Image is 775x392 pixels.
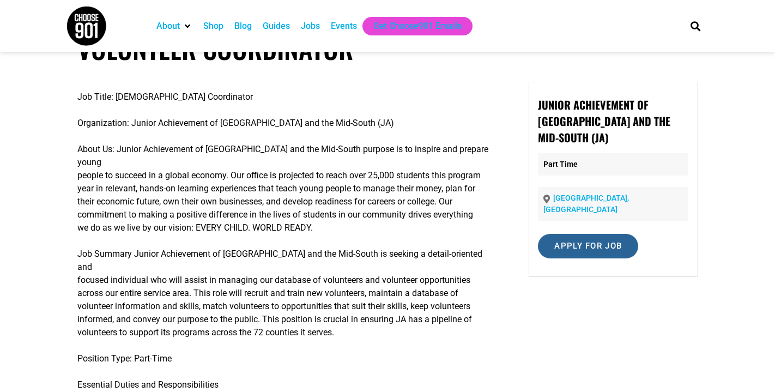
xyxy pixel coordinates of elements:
[538,234,638,258] input: Apply for job
[77,91,498,104] p: Job Title: [DEMOGRAPHIC_DATA] Coordinator
[77,248,498,339] p: Job Summary Junior Achievement of [GEOGRAPHIC_DATA] and the Mid-South is seeking a detail-oriente...
[77,32,698,64] h1: Volunteer Coordinator
[156,20,180,33] a: About
[331,20,357,33] a: Events
[301,20,320,33] a: Jobs
[373,20,462,33] a: Get Choose901 Emails
[543,194,629,214] a: [GEOGRAPHIC_DATA], [GEOGRAPHIC_DATA]
[538,153,688,176] p: Part Time
[77,143,498,234] p: About Us: Junior Achievement of [GEOGRAPHIC_DATA] and the Mid-South purpose is to inspire and pre...
[151,17,672,35] nav: Main nav
[234,20,252,33] a: Blog
[151,17,198,35] div: About
[77,117,498,130] p: Organization: Junior Achievement of [GEOGRAPHIC_DATA] and the Mid-South (JA)
[77,352,498,365] p: Position Type: Part-Time
[687,17,705,35] div: Search
[203,20,223,33] a: Shop
[263,20,290,33] a: Guides
[538,97,670,146] strong: Junior Achievement of [GEOGRAPHIC_DATA] and the Mid-South (JA)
